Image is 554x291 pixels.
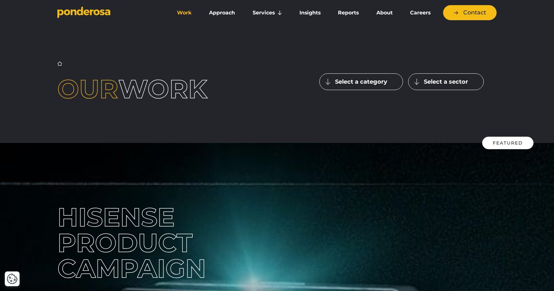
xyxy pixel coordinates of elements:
[403,6,438,20] a: Careers
[57,6,160,19] a: Go to homepage
[7,273,18,284] button: Cookie Settings
[482,137,533,149] div: Featured
[319,73,403,90] button: Select a category
[57,61,62,66] a: Home
[57,76,235,102] h1: work
[7,273,18,284] img: Revisit consent button
[57,73,118,104] span: Our
[292,6,328,20] a: Insights
[170,6,199,20] a: Work
[245,6,290,20] a: Services
[369,6,400,20] a: About
[202,6,242,20] a: Approach
[408,73,484,90] button: Select a sector
[331,6,366,20] a: Reports
[57,204,272,281] div: Hisense Product Campaign
[443,5,497,20] a: Contact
